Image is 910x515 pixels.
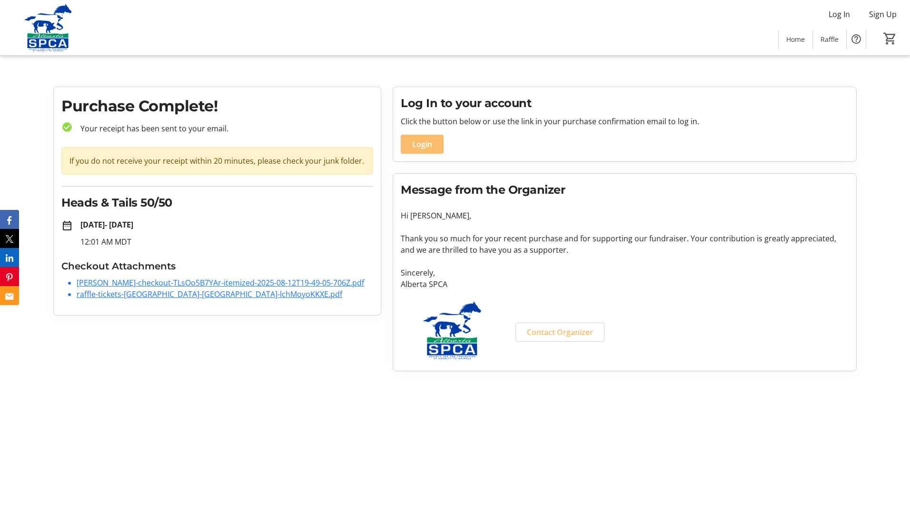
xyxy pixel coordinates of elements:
p: Thank you so much for your recent purchase and for supporting our fundraiser. Your contribution i... [401,233,849,256]
span: Sign Up [869,9,897,20]
mat-icon: date_range [61,220,73,231]
span: Raffle [821,34,839,44]
h2: Message from the Organizer [401,181,849,198]
h1: Purchase Complete! [61,95,373,118]
h2: Heads & Tails 50/50 [61,194,373,211]
mat-icon: check_circle [61,121,73,133]
a: Contact Organizer [515,323,604,342]
h2: Log In to your account [401,95,849,112]
a: Raffle [813,30,846,48]
p: Alberta SPCA [401,278,849,290]
a: Home [779,30,812,48]
div: If you do not receive your receipt within 20 minutes, please check your junk folder. [61,147,373,175]
p: Hi [PERSON_NAME], [401,210,849,221]
p: Sincerely, [401,267,849,278]
strong: [DATE] - [DATE] [80,219,133,230]
button: Sign Up [861,7,904,22]
button: Log In [821,7,858,22]
span: Login [412,139,432,150]
button: Login [401,135,444,154]
span: Log In [829,9,850,20]
button: Cart [881,30,899,47]
button: Help [847,30,866,49]
span: Home [786,34,805,44]
p: Click the button below or use the link in your purchase confirmation email to log in. [401,116,849,127]
img: Alberta SPCA logo [401,301,504,359]
a: raffle-tickets-[GEOGRAPHIC_DATA]-[GEOGRAPHIC_DATA]-lchMoyoKKXE.pdf [77,289,342,299]
span: Contact Organizer [527,327,593,338]
a: [PERSON_NAME]-checkout-TLsOo5B7YAr-itemized-2025-08-12T19-49-05-706Z.pdf [77,277,364,288]
p: Your receipt has been sent to your email. [73,123,373,134]
p: 12:01 AM MDT [80,236,373,248]
img: Alberta SPCA's Logo [6,4,90,51]
h3: Checkout Attachments [61,259,373,273]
